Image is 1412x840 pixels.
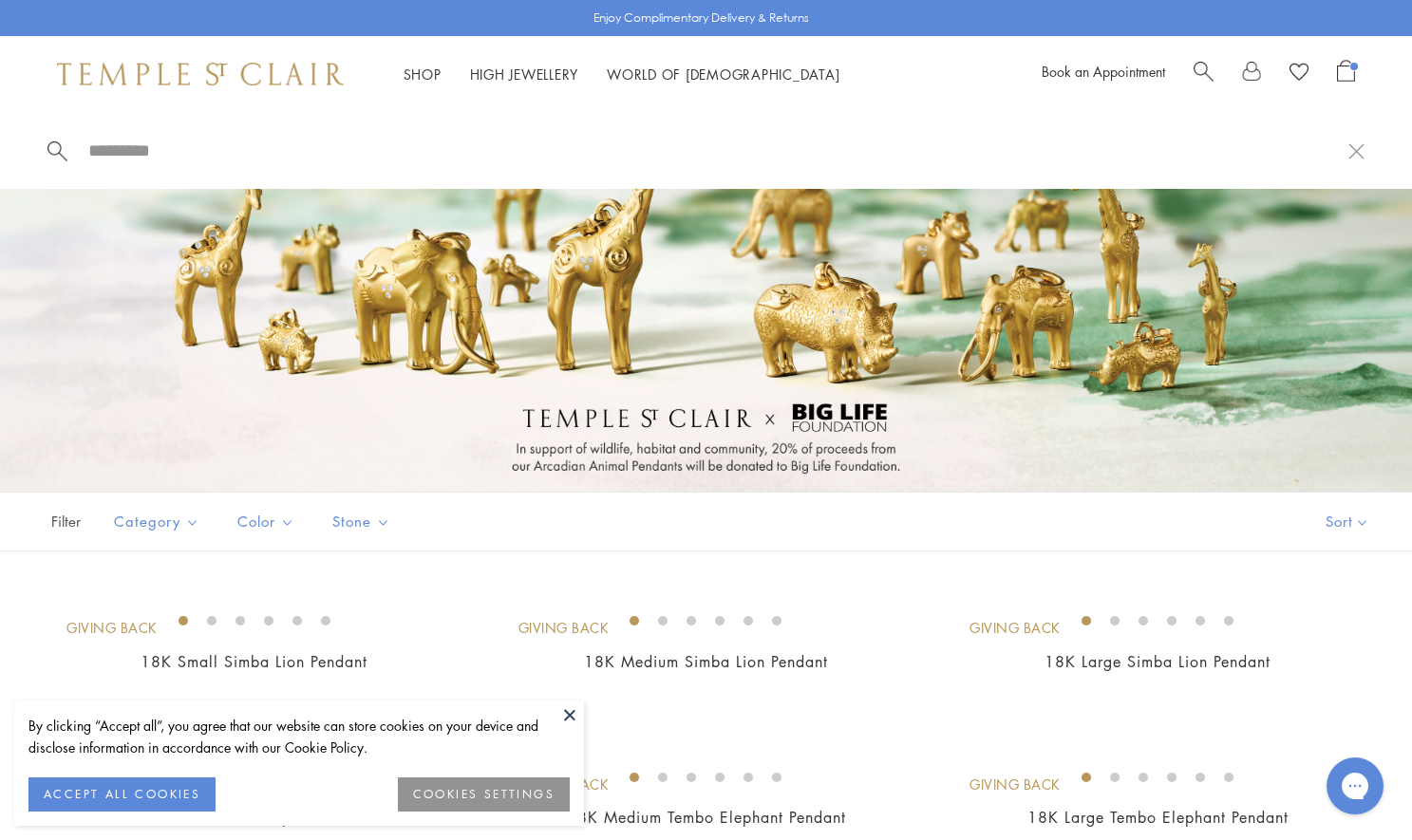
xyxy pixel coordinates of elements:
button: Show sort by [1283,493,1412,551]
button: COOKIES SETTINGS [398,777,570,812]
a: Book an Appointment [1042,62,1165,81]
a: 18K Medium Tembo Elephant Pendant [566,807,845,828]
a: World of [DEMOGRAPHIC_DATA]World of [DEMOGRAPHIC_DATA] [607,65,839,84]
nav: Main navigation [382,63,861,86]
a: 18K Small Simba Lion Pendant [141,651,367,672]
p: Enjoy Complimentary Delivery & Returns [593,9,809,28]
span: Stone [323,510,405,533]
span: Color [228,510,309,533]
div: Giving Back [970,775,1061,795]
a: ShopShop [404,65,442,84]
span: Category [104,510,214,533]
a: View Wishlist [1290,60,1308,88]
a: Search [1194,60,1214,88]
div: By clicking “Accept all”, you agree that our website can store cookies on your device and disclos... [28,715,570,758]
a: 18K Large Simba Lion Pendant [1045,651,1271,672]
a: 18K Large Tembo Elephant Pendant [1027,807,1289,828]
div: Giving Back [970,618,1061,639]
a: High JewelleryHigh Jewellery [470,65,579,84]
button: ACCEPT ALL COOKIES [28,777,216,812]
button: Stone [318,500,405,543]
button: Category [100,500,214,543]
div: Giving Back [66,618,158,639]
button: Color [223,500,309,543]
img: Temple St. Clair [57,63,344,85]
a: 18K Medium Simba Lion Pendant [584,651,828,672]
div: Giving Back [518,618,610,639]
iframe: Gorgias live chat messenger [1317,751,1393,821]
a: Open Shopping Bag [1337,60,1355,88]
